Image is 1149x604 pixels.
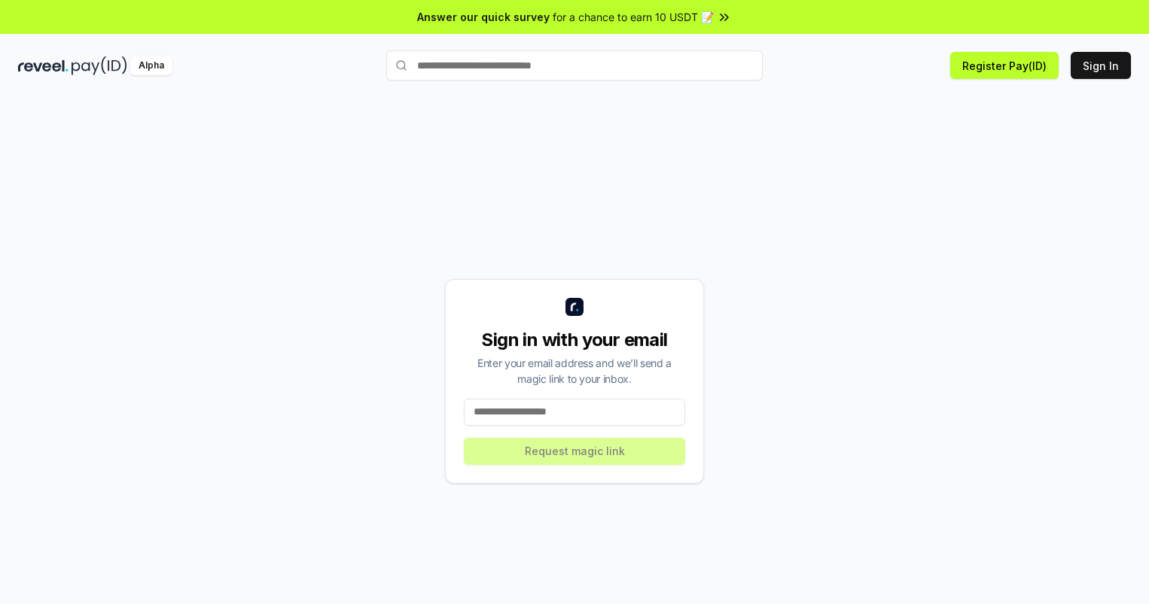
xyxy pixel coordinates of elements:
div: Enter your email address and we’ll send a magic link to your inbox. [464,355,685,387]
img: reveel_dark [18,56,69,75]
span: for a chance to earn 10 USDT 📝 [553,9,714,25]
div: Sign in with your email [464,328,685,352]
button: Sign In [1071,52,1131,79]
img: pay_id [72,56,127,75]
span: Answer our quick survey [417,9,550,25]
img: logo_small [565,298,584,316]
div: Alpha [130,56,172,75]
button: Register Pay(ID) [950,52,1059,79]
